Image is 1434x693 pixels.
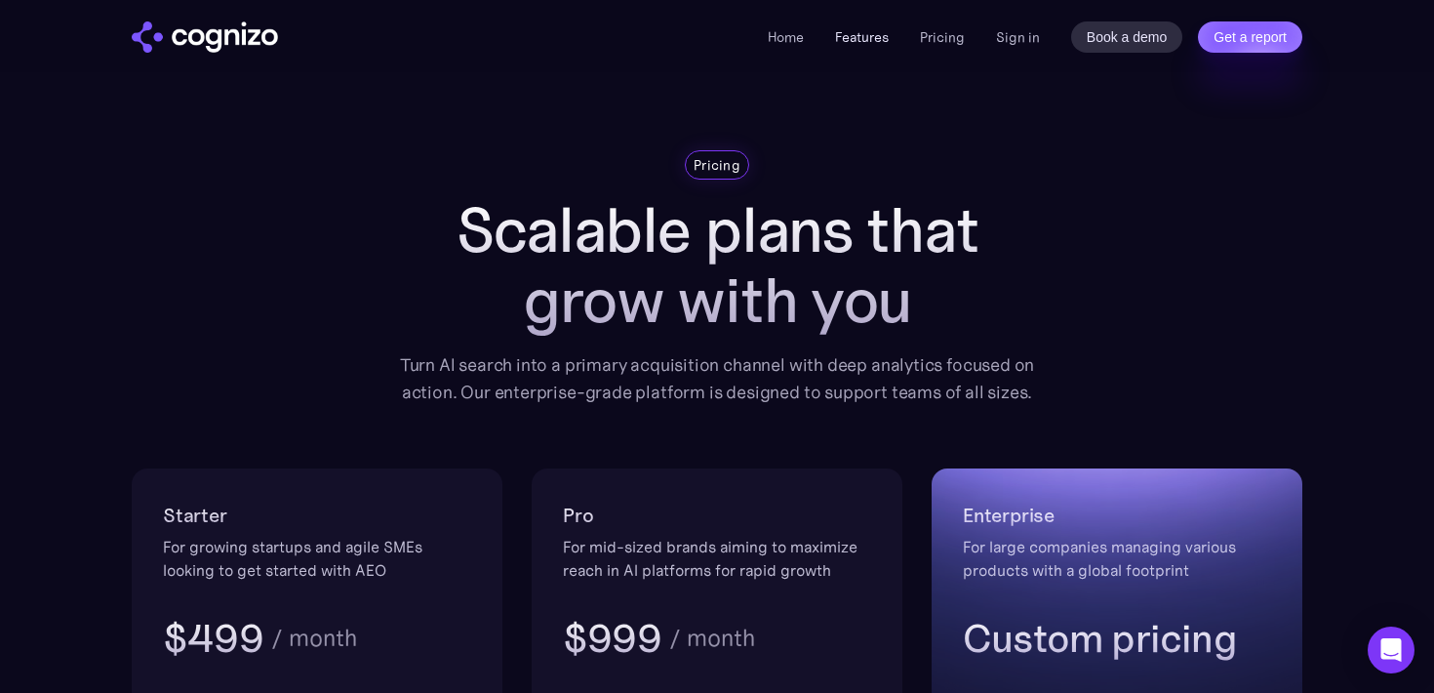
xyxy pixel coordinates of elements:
div: Open Intercom Messenger [1368,627,1414,673]
h2: Starter [163,500,471,531]
div: Turn AI search into a primary acquisition channel with deep analytics focused on action. Our ente... [385,351,1049,406]
div: / month [271,627,357,650]
h1: Scalable plans that grow with you [385,195,1049,336]
div: / month [669,627,755,650]
a: home [132,21,278,53]
a: Book a demo [1071,21,1183,53]
a: Home [768,28,804,46]
h2: Enterprise [963,500,1271,531]
a: Get a report [1198,21,1302,53]
a: Sign in [996,25,1040,49]
h3: $499 [163,613,263,664]
img: cognizo logo [132,21,278,53]
h3: Custom pricing [963,613,1271,664]
div: For growing startups and agile SMEs looking to get started with AEO [163,535,471,582]
a: Features [835,28,889,46]
h3: $999 [563,613,661,664]
a: Pricing [920,28,965,46]
div: For mid-sized brands aiming to maximize reach in AI platforms for rapid growth [563,535,871,582]
div: For large companies managing various products with a global footprint [963,535,1271,582]
h2: Pro [563,500,871,531]
div: Pricing [694,155,740,175]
